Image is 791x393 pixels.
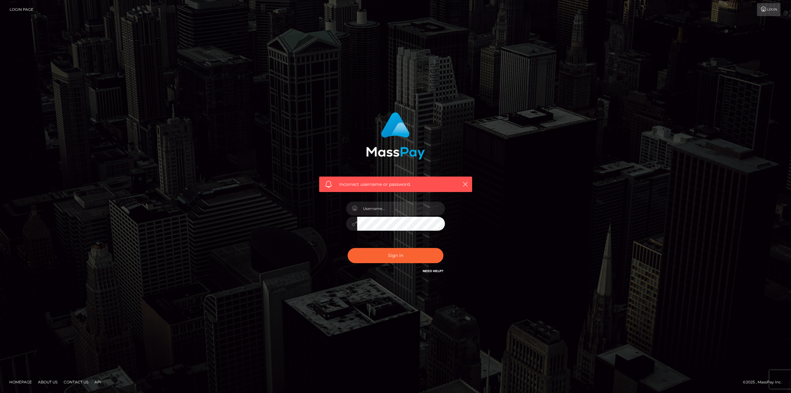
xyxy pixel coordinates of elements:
[7,377,34,387] a: Homepage
[92,377,104,387] a: API
[743,379,786,386] div: © 2025 , MassPay Inc.
[61,377,91,387] a: Contact Us
[366,112,425,160] img: MassPay Login
[757,3,780,16] a: Login
[339,181,452,188] span: Incorrect username or password.
[348,248,443,263] button: Sign in
[423,269,443,273] a: Need Help?
[357,202,445,216] input: Username...
[10,3,33,16] a: Login Page
[36,377,60,387] a: About Us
